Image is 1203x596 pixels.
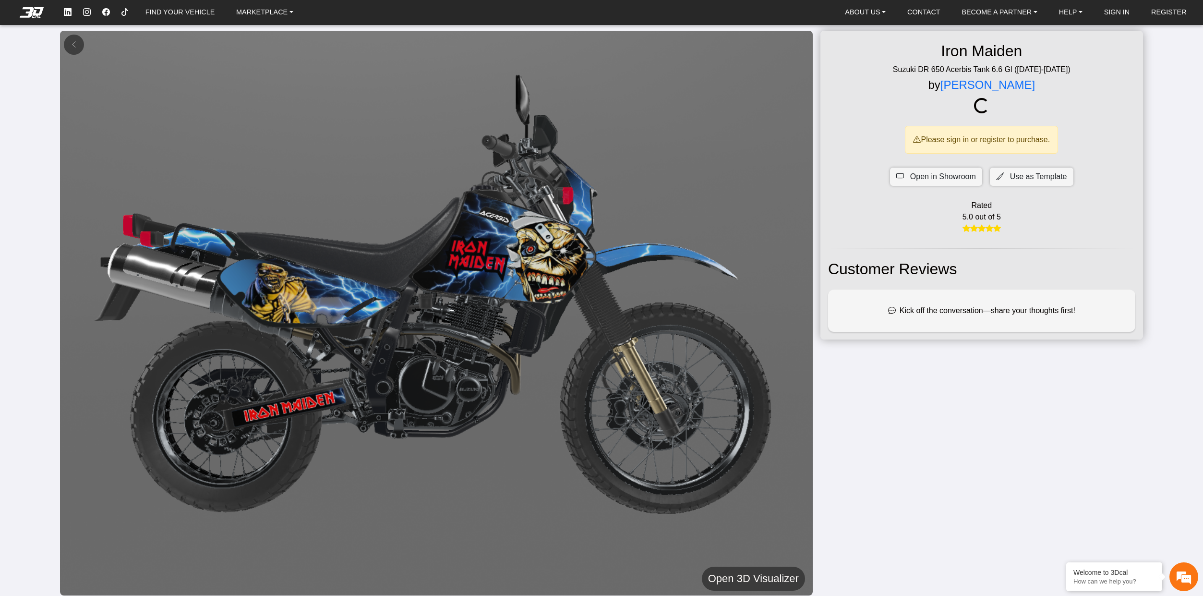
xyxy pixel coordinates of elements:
a: [PERSON_NAME] [940,78,1035,91]
div: Navigation go back [11,49,25,64]
div: FAQs [64,284,124,314]
div: Minimize live chat window [157,5,180,28]
div: Articles [123,284,183,314]
p: How can we help you? [1073,578,1155,585]
span: Kick off the conversation—share your thoughts first! [900,305,1075,316]
div: Please sign in or register to purchase. [905,126,1058,154]
span: We're online! [56,113,132,204]
h5: Open 3D Visualizer [708,570,799,587]
span: Conversation [5,301,64,307]
div: Welcome to 3Dcal [1073,569,1155,576]
h4: by [928,75,1035,95]
div: Chat with us now [64,50,176,63]
h2: Customer Reviews [828,256,1135,282]
a: HELP [1055,4,1086,21]
span: Use as Template [1010,171,1067,182]
a: FIND YOUR VEHICLE [142,4,218,21]
h2: Iron Maiden [933,38,1030,64]
span: Suzuki DR 650 Acerbis Tank 6.6 Gl ([DATE]-[DATE]) [885,64,1078,75]
img: Iron Maiden [60,31,813,596]
button: Open in Showroom [890,168,982,186]
span: Open in Showroom [910,171,976,182]
a: MARKETPLACE [232,4,297,21]
a: SIGN IN [1100,4,1134,21]
textarea: Type your message and hit 'Enter' [5,250,183,284]
a: ABOUT US [841,4,890,21]
span: Rated [971,200,992,211]
button: Open 3D Visualizer [702,567,805,591]
button: Use as Template [990,168,1073,186]
a: BECOME A PARTNER [958,4,1041,21]
span: 5.0 out of 5 [962,211,1001,223]
a: CONTACT [903,4,944,21]
a: REGISTER [1147,4,1191,21]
